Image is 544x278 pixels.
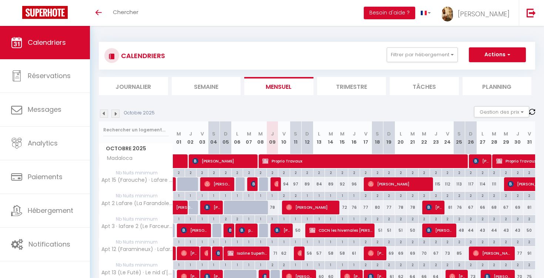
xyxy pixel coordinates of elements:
span: Apt 12 (Faramineux) · Lafare 3 [100,247,174,252]
abbr: V [446,130,449,137]
div: 2 [465,169,477,176]
th: 05 [220,121,232,154]
img: ... [442,7,453,21]
th: 02 [185,121,197,154]
div: 2 [360,192,372,199]
abbr: L [400,130,402,137]
th: 16 [348,121,360,154]
th: 26 [465,121,477,154]
th: 15 [336,121,348,154]
div: 77 [360,201,372,214]
div: 2 [325,169,336,176]
div: 2 [383,215,395,222]
div: 2 [360,238,372,245]
div: 2 [243,169,255,176]
div: 2 [407,215,418,222]
abbr: M [504,130,508,137]
th: 29 [500,121,512,154]
li: Planning [463,77,532,95]
th: 19 [383,121,395,154]
div: 2 [290,192,302,199]
div: 71 [266,247,278,260]
div: 89 [325,177,337,191]
div: 72 [336,201,348,214]
div: 2 [488,215,500,222]
div: 2 [395,192,407,199]
abbr: D [305,130,309,137]
div: 69 [512,201,524,214]
div: 1 [313,192,325,199]
abbr: J [516,130,519,137]
span: Apt 2 Lafare (La Farandole) - Spacieux [MEDICAL_DATA] [100,201,174,206]
li: Journalier [99,77,168,95]
div: 1 [325,215,336,222]
div: 2 [383,169,395,176]
img: NO IMAGE [529,109,535,115]
span: Nb Nuits minimum [99,238,173,246]
span: [PERSON_NAME] [204,200,220,214]
div: 1 [290,238,302,245]
div: 44 [465,224,477,237]
div: 80 [372,201,383,214]
div: 1 [185,215,197,222]
div: 2 [383,192,395,199]
div: 113 [453,177,465,191]
span: Madaloca [100,154,134,163]
div: 2 [220,169,231,176]
button: Actions [469,47,526,62]
div: 2 [290,169,302,176]
abbr: J [434,130,437,137]
div: 1 [173,238,185,245]
div: 89 [302,177,313,191]
abbr: D [387,130,391,137]
div: 50 [290,224,302,237]
span: CDCN les hivernales [PERSON_NAME] par délégation de [PERSON_NAME], Président [309,223,373,237]
div: 76 [348,201,360,214]
span: Nb Nuits minimum [99,215,173,223]
p: Octobre 2025 [124,110,155,117]
h3: CALENDRIERS [119,47,165,64]
div: 1 [267,215,278,222]
div: 48 [453,224,465,237]
div: 76 [453,201,465,214]
div: 1 [267,238,278,245]
div: 1 [173,192,185,199]
div: 2 [500,215,512,222]
abbr: M [422,130,426,137]
th: 03 [197,121,208,154]
button: Gestion des prix [474,106,529,117]
abbr: D [224,130,228,137]
abbr: V [282,130,286,137]
th: 13 [313,121,325,154]
li: Tâches [390,77,459,95]
span: [PERSON_NAME] [473,154,489,168]
div: 2 [512,238,523,245]
div: 43 [512,224,524,237]
div: 81 [523,201,535,214]
div: 2 [407,238,418,245]
span: [PERSON_NAME] [286,200,338,214]
div: 2 [477,215,488,222]
div: 2 [278,192,290,199]
span: Proprio Travaux [262,154,468,168]
div: 1 [208,192,220,199]
div: 2 [454,192,465,199]
span: Nb Nuits minimum [99,169,173,177]
div: 2 [524,238,535,245]
div: 81 [441,201,453,214]
div: 2 [267,169,278,176]
span: Hébergement [28,206,73,215]
div: 2 [302,169,313,176]
th: 31 [523,121,535,154]
div: 96 [348,177,360,191]
div: 2 [512,192,523,199]
div: 1 [232,192,243,199]
li: Trimestre [317,77,386,95]
div: 2 [500,169,512,176]
div: 115 [430,177,442,191]
div: 2 [360,215,372,222]
a: [PERSON_NAME] [173,201,185,215]
div: 1 [220,192,231,199]
abbr: J [271,130,274,137]
th: 04 [208,121,220,154]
